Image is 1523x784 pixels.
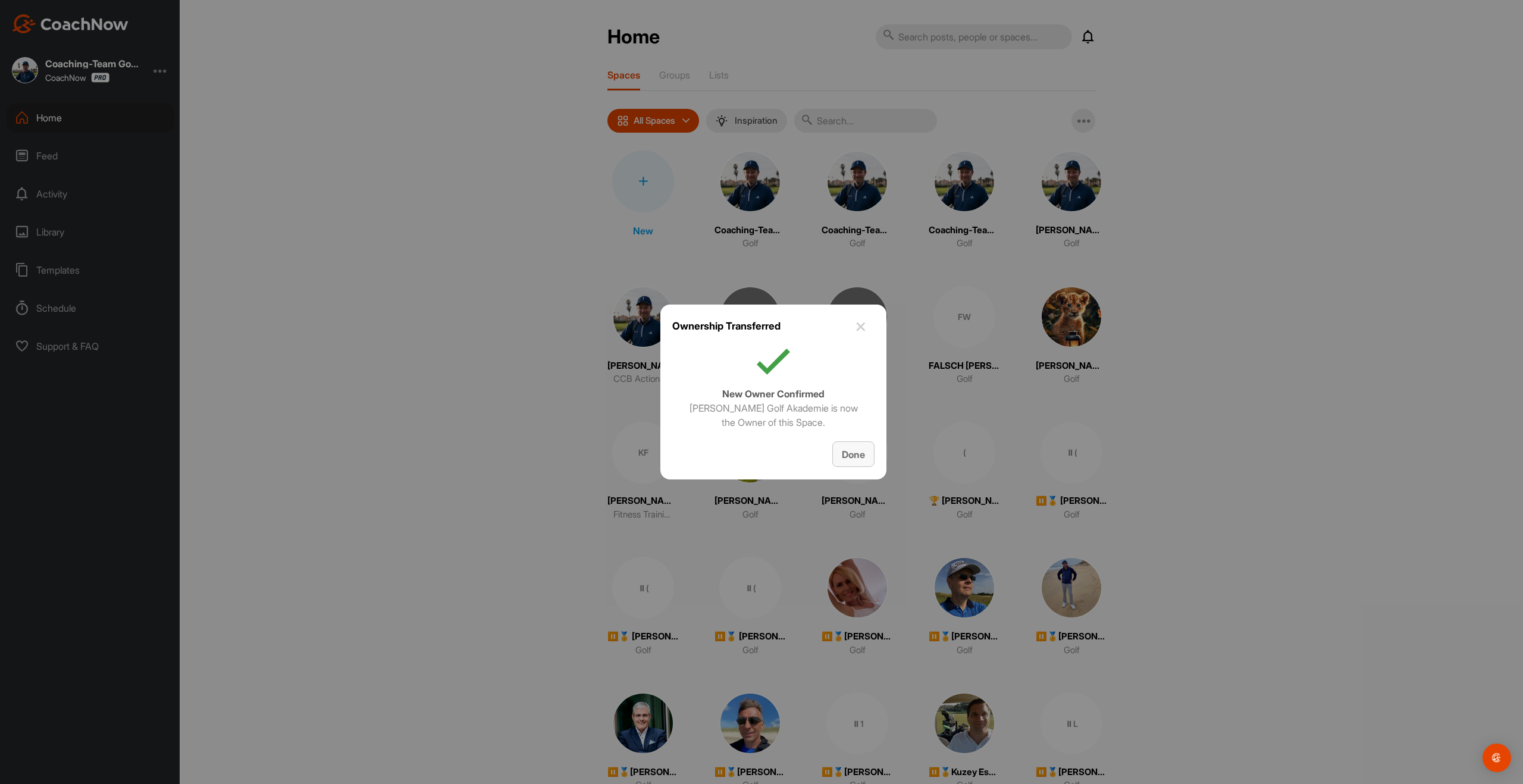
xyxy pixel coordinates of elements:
[757,349,789,375] img: success
[832,441,875,467] button: Done
[672,319,781,334] h4: Ownership Transferred
[684,401,863,429] p: [PERSON_NAME] Golf Akademie is now the Owner of this Space.
[684,387,863,401] h3: New Owner Confirmed
[1483,744,1511,772] div: Open Intercom Messenger
[842,449,865,460] span: Done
